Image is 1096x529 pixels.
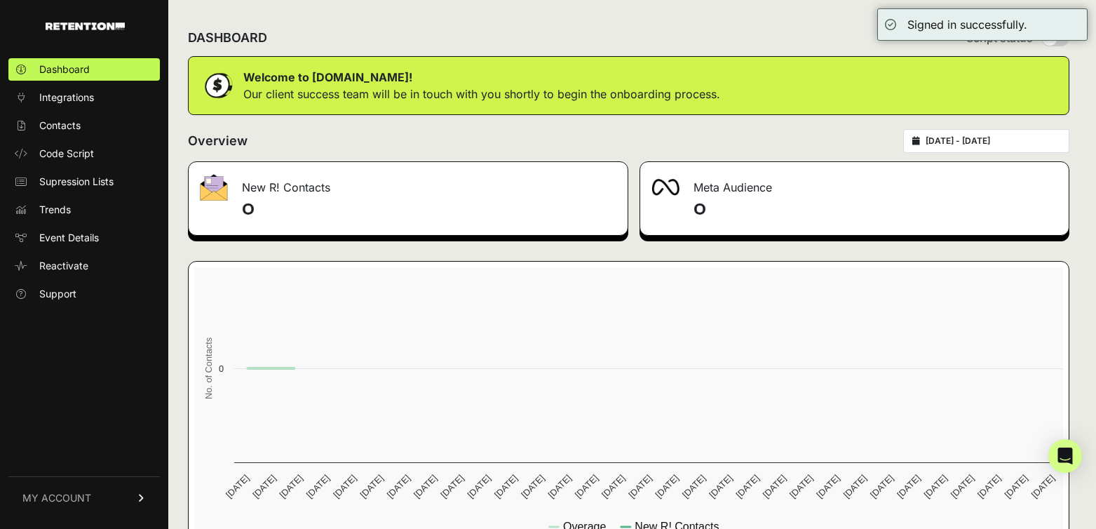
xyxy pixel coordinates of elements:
[250,473,278,500] text: [DATE]
[600,473,627,500] text: [DATE]
[492,473,520,500] text: [DATE]
[8,255,160,277] a: Reactivate
[651,179,679,196] img: fa-meta-2f981b61bb99beabf952f7030308934f19ce035c18b003e963880cc3fabeebb7.png
[841,473,869,500] text: [DATE]
[39,119,81,133] span: Contacts
[39,91,94,105] span: Integrations
[814,473,841,500] text: [DATE]
[203,337,214,399] text: No. of Contacts
[8,142,160,165] a: Code Script
[8,86,160,109] a: Integrations
[868,473,895,500] text: [DATE]
[895,473,922,500] text: [DATE]
[694,199,1058,221] h4: 0
[1048,439,1082,473] div: Open Intercom Messenger
[8,58,160,81] a: Dashboard
[189,162,628,204] div: New R! Contacts
[707,473,734,500] text: [DATE]
[39,203,71,217] span: Trends
[8,227,160,249] a: Event Details
[385,473,412,500] text: [DATE]
[787,473,815,500] text: [DATE]
[219,363,224,374] text: 0
[412,473,439,500] text: [DATE]
[1002,473,1029,500] text: [DATE]
[200,68,235,103] img: dollar-coin-05c43ed7efb7bc0c12610022525b4bbbb207c7efeef5aecc26f025e68dcafac9.png
[200,174,228,201] img: fa-envelope-19ae18322b30453b285274b1b8af3d052b27d846a4fbe8435d1a52b978f639a2.png
[734,473,762,500] text: [DATE]
[8,199,160,221] a: Trends
[39,175,114,189] span: Supression Lists
[8,283,160,305] a: Support
[39,147,94,161] span: Code Script
[922,473,949,500] text: [DATE]
[331,473,358,500] text: [DATE]
[573,473,600,500] text: [DATE]
[46,22,125,30] img: Retention.com
[438,473,466,500] text: [DATE]
[975,473,1003,500] text: [DATE]
[188,131,248,151] h2: Overview
[680,473,708,500] text: [DATE]
[8,114,160,137] a: Contacts
[242,199,616,221] h4: 0
[8,476,160,519] a: MY ACCOUNT
[224,473,251,500] text: [DATE]
[39,259,88,273] span: Reactivate
[1029,473,1057,500] text: [DATE]
[39,62,90,76] span: Dashboard
[39,287,76,301] span: Support
[640,162,1069,204] div: Meta Audience
[949,473,976,500] text: [DATE]
[358,473,385,500] text: [DATE]
[466,473,493,500] text: [DATE]
[907,16,1027,33] div: Signed in successfully.
[519,473,546,500] text: [DATE]
[188,28,267,48] h2: DASHBOARD
[243,86,720,102] p: Our client success team will be in touch with you shortly to begin the onboarding process.
[626,473,654,500] text: [DATE]
[304,473,332,500] text: [DATE]
[243,70,412,84] strong: Welcome to [DOMAIN_NAME]!
[39,231,99,245] span: Event Details
[8,170,160,193] a: Supression Lists
[761,473,788,500] text: [DATE]
[22,491,91,505] span: MY ACCOUNT
[278,473,305,500] text: [DATE]
[546,473,573,500] text: [DATE]
[654,473,681,500] text: [DATE]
